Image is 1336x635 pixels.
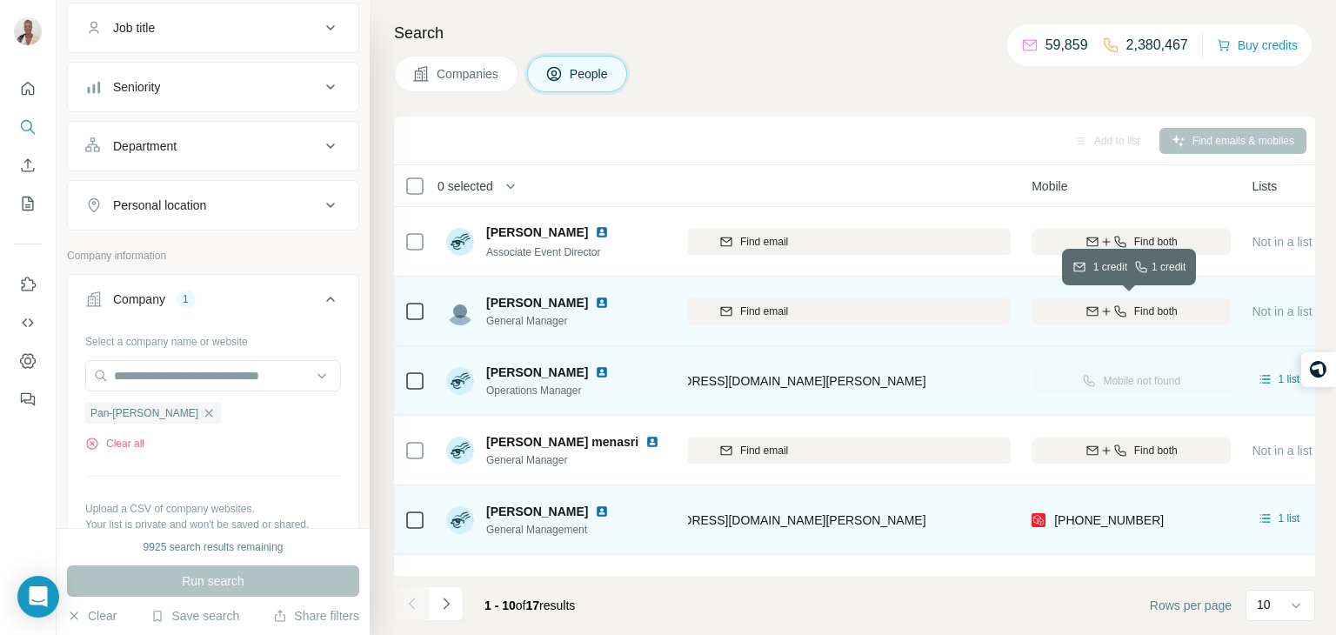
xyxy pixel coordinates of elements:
div: 1 [176,291,196,307]
button: Share filters [273,607,359,625]
span: [PERSON_NAME][EMAIL_ADDRESS][DOMAIN_NAME][PERSON_NAME] [519,374,926,388]
button: Search [14,111,42,143]
p: 10 [1257,596,1271,613]
button: Use Surfe API [14,307,42,338]
button: Feedback [14,384,42,415]
span: Not in a list [1252,304,1312,318]
img: LinkedIn logo [595,225,609,239]
button: Dashboard [14,345,42,377]
span: [PERSON_NAME] [486,225,588,239]
span: General Manager [486,313,630,329]
span: Associate Event Director [486,246,600,258]
span: results [484,598,575,612]
button: Buy credits [1217,33,1298,57]
span: [PERSON_NAME] [486,572,588,590]
p: 59,859 [1045,35,1088,56]
span: Find email [740,443,788,458]
img: LinkedIn logo [595,505,609,518]
span: 1 - 10 [484,598,516,612]
p: Your list is private and won't be saved or shared. [85,517,341,532]
div: Select a company name or website [85,327,341,350]
img: Avatar [446,506,474,534]
button: Job title [68,7,358,49]
button: Enrich CSV [14,150,42,181]
img: Avatar [14,17,42,45]
span: Not in a list [1252,444,1312,458]
span: Pan-[PERSON_NAME] [90,405,198,421]
span: [PHONE_NUMBER] [1054,513,1164,527]
span: Lists [1252,177,1277,195]
button: Find both [1032,438,1231,464]
button: Find email [497,438,1011,464]
img: LinkedIn logo [595,365,609,379]
img: LinkedIn logo [595,296,609,310]
button: Clear [67,607,117,625]
div: Company [113,291,165,308]
button: Personal location [68,184,358,226]
img: Avatar [446,437,474,465]
div: Seniority [113,78,160,96]
img: Avatar [446,297,474,325]
button: My lists [14,188,42,219]
span: of [516,598,526,612]
span: Find both [1134,304,1178,319]
span: [PERSON_NAME] [486,294,588,311]
p: Upload a CSV of company websites. [85,501,341,517]
div: Department [113,137,177,155]
img: LinkedIn logo [645,435,659,449]
button: Find both [1032,298,1231,324]
span: Mobile [1032,177,1067,195]
button: Department [68,125,358,167]
div: 9925 search results remaining [144,539,284,555]
div: Personal location [113,197,206,214]
button: Find email [497,298,1011,324]
span: 1 list [1278,371,1299,387]
span: 17 [526,598,540,612]
button: Seniority [68,66,358,108]
img: Avatar [446,576,474,604]
button: Find email [497,229,1011,255]
span: General Manager [486,452,678,468]
h4: Search [394,21,1315,45]
div: Open Intercom Messenger [17,576,59,618]
div: Job title [113,19,155,37]
span: 0 selected [438,177,493,195]
button: Use Surfe on LinkedIn [14,269,42,300]
span: [PERSON_NAME] [486,364,588,381]
span: Operations Manager [486,383,630,398]
button: Navigate to next page [429,586,464,621]
p: Company information [67,248,359,264]
button: Quick start [14,73,42,104]
span: Find both [1134,443,1178,458]
span: 1 list [1278,511,1299,526]
button: Company1 [68,278,358,327]
span: Find email [740,234,788,250]
span: [PERSON_NAME] menasri [486,433,638,451]
img: provider prospeo logo [1032,511,1045,529]
img: Avatar [446,367,474,395]
span: Find both [1134,234,1178,250]
span: Not in a list [1252,235,1312,249]
p: 2,380,467 [1126,35,1188,56]
span: Rows per page [1150,597,1232,614]
button: Save search [150,607,239,625]
span: People [570,65,610,83]
img: Avatar [446,228,474,256]
span: [PERSON_NAME][EMAIL_ADDRESS][DOMAIN_NAME][PERSON_NAME] [519,513,926,527]
span: [PERSON_NAME] [486,503,588,520]
span: Find email [740,304,788,319]
span: Companies [437,65,500,83]
button: Find both [1032,229,1231,255]
span: General Management [486,522,630,538]
button: Clear all [85,436,144,451]
img: LinkedIn logo [595,574,609,588]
